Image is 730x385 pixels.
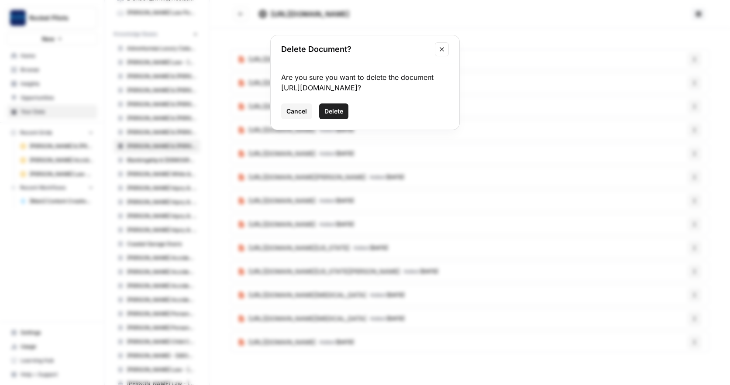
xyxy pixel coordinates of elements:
div: Are you sure you want to delete the document [URL][DOMAIN_NAME]? [281,72,449,93]
span: Delete [324,107,343,116]
button: Close modal [435,42,449,56]
button: Delete [319,103,348,119]
span: Cancel [286,107,307,116]
h2: Delete Document? [281,43,430,55]
button: Cancel [281,103,312,119]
